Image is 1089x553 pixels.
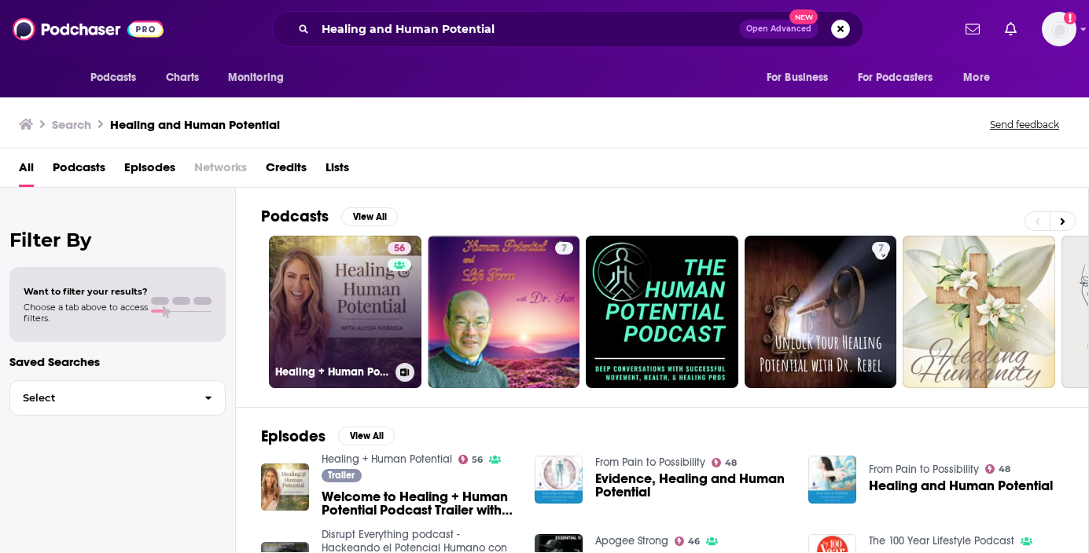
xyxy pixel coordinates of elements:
span: For Podcasters [858,67,933,89]
span: Networks [194,155,247,187]
span: Podcasts [90,67,137,89]
img: Evidence, Healing and Human Potential [535,456,583,504]
button: open menu [79,63,157,93]
span: 7 [561,241,567,257]
a: From Pain to Possibility [869,463,979,476]
span: More [963,67,990,89]
a: From Pain to Possibility [595,456,705,469]
a: 56Healing + Human Potential [269,236,421,388]
a: Evidence, Healing and Human Potential [595,472,789,499]
p: Saved Searches [9,354,226,369]
a: Charts [156,63,209,93]
a: Show notifications dropdown [959,16,986,42]
h3: Search [52,117,91,132]
input: Search podcasts, credits, & more... [315,16,739,42]
div: Search podcasts, credits, & more... [272,11,863,47]
span: 46 [688,538,700,545]
button: Open AdvancedNew [739,20,819,38]
span: Select [10,393,192,403]
span: 56 [394,241,405,257]
a: 56 [388,242,411,255]
a: Welcome to Healing + Human Potential Podcast Trailer with Alyssa Nobriga [322,490,516,517]
span: 7 [878,241,884,257]
span: Choose a tab above to access filters. [24,302,148,324]
a: PodcastsView All [261,207,398,226]
a: EpisodesView All [261,427,395,446]
a: 48 [985,464,1011,474]
a: Apogee Strong [595,534,668,548]
button: Show profile menu [1042,12,1076,46]
h2: Podcasts [261,207,329,226]
img: User Profile [1042,12,1076,46]
a: Lists [326,155,349,187]
span: Want to filter your results? [24,286,148,297]
span: For Business [767,67,829,89]
img: Healing and Human Potential [808,456,856,504]
a: Credits [266,155,307,187]
span: Trailer [328,471,355,480]
a: Healing and Human Potential [869,479,1053,493]
a: Episodes [124,155,175,187]
span: 56 [472,456,483,463]
a: 7 [428,236,580,388]
a: The 100 Year Lifestyle Podcast [869,534,1014,548]
a: 48 [712,458,738,467]
a: 7 [872,242,890,255]
button: View All [338,427,395,445]
img: Welcome to Healing + Human Potential Podcast Trailer with Alyssa Nobriga [261,463,309,511]
span: Charts [166,67,200,89]
button: open menu [952,63,1010,93]
button: Select [9,380,226,416]
a: Podcasts [53,155,105,187]
a: Show notifications dropdown [999,16,1023,42]
a: All [19,155,34,187]
span: Monitoring [228,67,284,89]
h3: Healing + Human Potential [275,365,389,379]
button: open menu [848,63,956,93]
h2: Filter By [9,229,226,251]
h3: Healing and Human Potential [110,117,280,132]
span: Logged in as alignPR [1042,12,1076,46]
h2: Episodes [261,427,326,446]
a: 46 [675,537,701,546]
button: open menu [756,63,848,93]
span: Open Advanced [746,25,811,33]
span: 48 [725,460,737,467]
svg: Add a profile image [1064,12,1076,24]
span: Welcome to Healing + Human Potential Podcast Trailer with [PERSON_NAME] [322,490,516,517]
button: View All [341,207,398,226]
a: Healing + Human Potential [322,452,452,466]
a: 56 [458,455,484,464]
a: 7 [555,242,573,255]
a: 7 [745,236,897,388]
span: 48 [999,466,1010,473]
button: Send feedback [985,118,1064,131]
img: Podchaser - Follow, Share and Rate Podcasts [13,14,164,44]
span: New [789,9,818,24]
button: open menu [217,63,304,93]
